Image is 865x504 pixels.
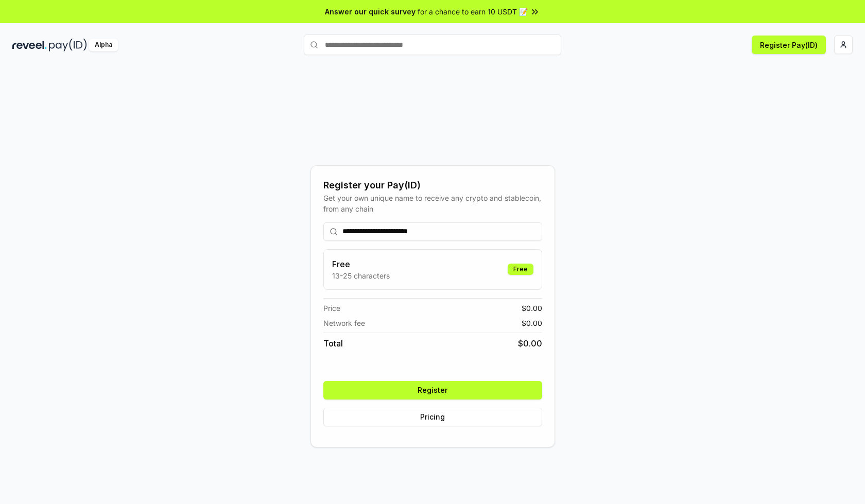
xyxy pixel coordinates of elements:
span: Answer our quick survey [325,6,416,17]
div: Alpha [89,39,118,51]
span: for a chance to earn 10 USDT 📝 [418,6,528,17]
span: $ 0.00 [518,337,542,350]
h3: Free [332,258,390,270]
img: pay_id [49,39,87,51]
img: reveel_dark [12,39,47,51]
div: Get your own unique name to receive any crypto and stablecoin, from any chain [323,193,542,214]
span: $ 0.00 [522,303,542,314]
div: Free [508,264,533,275]
div: Register your Pay(ID) [323,178,542,193]
span: Total [323,337,343,350]
button: Pricing [323,408,542,426]
span: Network fee [323,318,365,328]
p: 13-25 characters [332,270,390,281]
span: $ 0.00 [522,318,542,328]
span: Price [323,303,340,314]
button: Register Pay(ID) [752,36,826,54]
button: Register [323,381,542,399]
